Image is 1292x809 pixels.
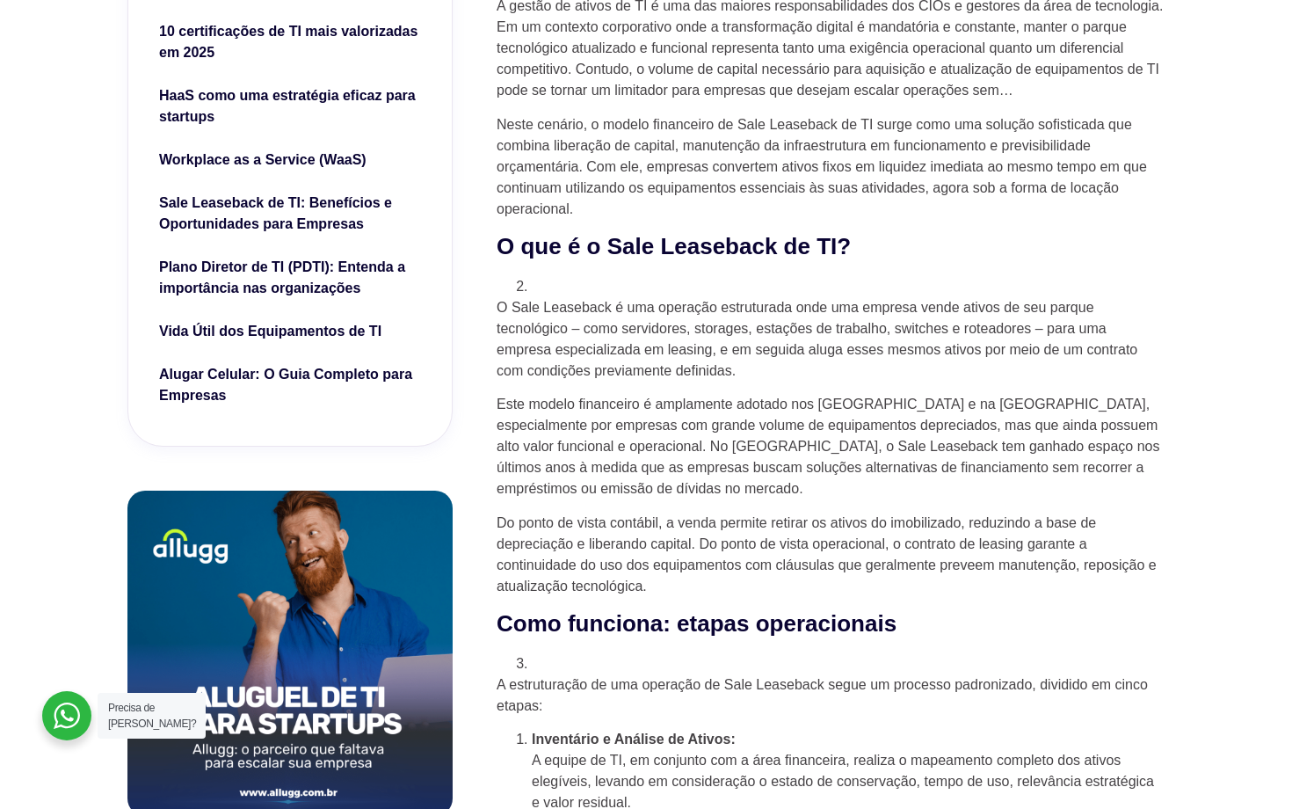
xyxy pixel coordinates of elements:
[497,232,1165,262] h2: O que é o Sale Leaseback de TI?
[159,257,421,303] a: Plano Diretor de TI (PDTI): Entenda a importância nas organizações
[159,85,421,132] a: HaaS como uma estratégia eficaz para startups
[976,584,1292,809] iframe: Chat Widget
[497,114,1165,220] p: Neste cenário, o modelo financeiro de Sale Leaseback de TI surge como uma solução sofisticada que...
[497,297,1165,382] p: O Sale Leaseback é uma operação estruturada onde uma empresa vende ativos de seu parque tecnológi...
[159,21,421,68] a: 10 certificações de TI mais valorizadas em 2025
[159,364,421,411] a: Alugar Celular: O Guia Completo para Empresas
[976,584,1292,809] div: Widget de chat
[497,674,1165,717] p: A estruturação de uma operação de Sale Leaseback segue um processo padronizado, dividido em cinco...
[497,609,1165,639] h2: Como funciona: etapas operacionais
[159,321,421,346] a: Vida Útil dos Equipamentos de TI
[159,193,421,239] a: Sale Leaseback de TI: Benefícios e Oportunidades para Empresas
[497,513,1165,597] p: Do ponto de vista contábil, a venda permite retirar os ativos do imobilizado, reduzindo a base de...
[532,732,736,747] strong: Inventário e Análise de Ativos:
[108,702,196,730] span: Precisa de [PERSON_NAME]?
[497,394,1165,499] p: Este modelo financeiro é amplamente adotado nos [GEOGRAPHIC_DATA] e na [GEOGRAPHIC_DATA], especia...
[159,149,421,175] a: Workplace as a Service (WaaS)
